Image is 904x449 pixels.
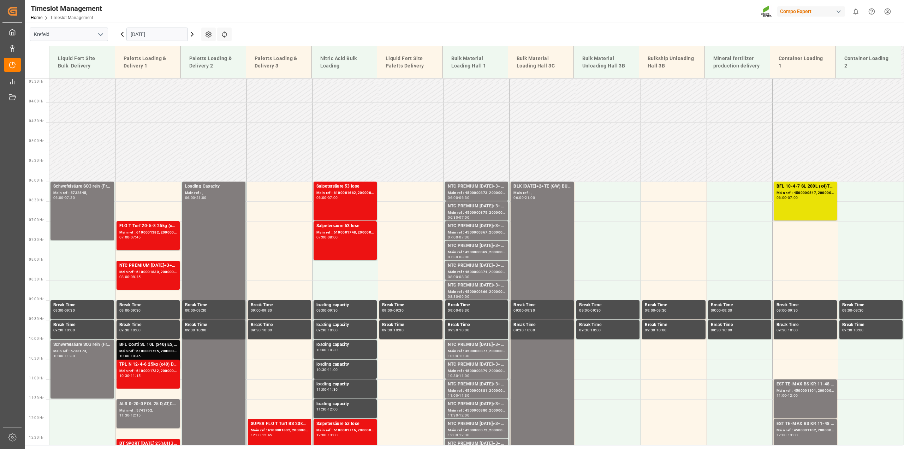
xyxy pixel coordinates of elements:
div: Main ref : 4500000374, 2000000279 [448,269,505,275]
div: 08:00 [119,275,130,278]
div: Break Time [251,302,308,309]
div: 09:00 [53,309,64,312]
div: 07:30 [448,255,458,259]
div: - [589,309,590,312]
div: 06:30 [448,216,458,219]
div: 10:00 [393,329,404,332]
div: 09:30 [65,309,75,312]
div: loading capacity [316,361,374,368]
div: 11:30 [65,354,75,358]
div: Break Time [645,302,702,309]
div: SUPER FLO T Turf BS 20kg (x50) INTLD T 20 BS [DATE] 25KG (x40) FR [251,420,308,427]
div: Salpetersäure 53 lose [316,420,374,427]
div: Main ref : 4500000367, 2000000279 [448,230,505,236]
div: 09:00 [448,309,458,312]
div: 07:30 [65,196,75,199]
div: Break Time [53,302,111,309]
div: - [458,374,459,377]
div: - [524,309,525,312]
div: - [327,348,328,351]
div: 09:30 [777,329,787,332]
div: - [852,329,854,332]
div: 09:30 [185,329,195,332]
div: Timeslot Management [31,3,102,14]
div: loading capacity [316,302,374,309]
span: 09:30 Hr [29,317,43,321]
div: Bulk Material Loading Hall 1 [448,52,502,72]
div: 12:00 [459,414,469,417]
span: 10:30 Hr [29,356,43,360]
div: Main ref : 4500000381, 2000000279 [448,388,505,394]
div: 07:00 [328,196,338,199]
div: 06:30 [459,196,469,199]
div: Break Time [382,302,440,309]
div: Main ref : 6100001725, 2000001408 [119,348,177,354]
div: 09:30 [251,329,261,332]
div: 06:00 [316,196,327,199]
div: 21:00 [525,196,535,199]
div: 09:00 [459,295,469,298]
span: 05:00 Hr [29,139,43,143]
div: - [524,196,525,199]
div: Main ref : 4500000372, 2000000279 [448,427,505,433]
div: 11:15 [131,374,141,377]
div: 09:00 [382,309,392,312]
div: Break Time [711,321,768,329]
div: - [195,329,196,332]
div: Schwefelsäure SO3 rein (Frisch-Ware);Schwefelsäure SO3 rein (HG-Standard) [53,183,111,190]
div: 08:00 [328,236,338,239]
div: - [64,329,65,332]
div: 09:30 [393,309,404,312]
div: Paletts Loading & Delivery 3 [252,52,306,72]
div: 10:30 [316,368,327,371]
div: 10:00 [119,354,130,358]
div: Main ref : 5743762, [119,408,177,414]
div: Paletts Loading & Delivery 2 [186,52,240,72]
div: 07:00 [119,236,130,239]
div: 06:00 [777,196,787,199]
div: Main ref : 6100001662, 2000001410 [316,190,374,196]
div: NTC PREMIUM [DATE]+3+TE BULK [448,223,505,230]
div: 12:00 [788,394,798,397]
div: - [129,414,130,417]
div: 11:00 [316,388,327,391]
div: 06:00 [448,196,458,199]
div: Container Loading 1 [776,52,830,72]
div: Break Time [382,321,440,329]
div: 08:00 [459,255,469,259]
div: - [261,309,262,312]
div: Break Time [513,321,571,329]
div: Liquid Fert Site Bulk Delivery [55,52,109,72]
span: 11:00 Hr [29,376,43,380]
div: - [786,309,787,312]
div: Liquid Fert Site Paletts Delivery [383,52,437,72]
div: 09:00 [251,309,261,312]
div: - [458,216,459,219]
div: Main ref : 4500000375, 2000000279 [448,210,505,216]
span: 04:30 Hr [29,119,43,123]
div: BT SPORT [DATE] 25%UH 3M 25kg (x40) INTNTC CLASSIC [DATE]+3+TE 600kg BBNTC SUPREM [DATE] 25kg (x4... [119,440,177,447]
div: 10:00 [53,354,64,358]
div: - [458,255,459,259]
div: 09:00 [513,309,524,312]
div: 06:00 [53,196,64,199]
div: 09:30 [459,309,469,312]
div: Break Time [448,321,505,329]
div: - [458,329,459,332]
div: 11:00 [777,394,787,397]
div: NTC PREMIUM [DATE]+3+TE BULK [448,282,505,289]
button: show 0 new notifications [848,4,864,19]
div: 09:00 [119,309,130,312]
span: 06:00 Hr [29,178,43,182]
div: Main ref : 5732545, [53,190,111,196]
div: 10:00 [196,329,207,332]
span: 12:00 Hr [29,416,43,420]
div: 07:00 [459,216,469,219]
div: Main ref : 4500000377, 2000000279 [448,348,505,354]
div: 10:00 [131,329,141,332]
div: Break Time [185,302,243,309]
div: 12:00 [316,433,327,437]
div: - [129,354,130,358]
div: 09:30 [711,329,721,332]
div: 09:30 [579,329,589,332]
